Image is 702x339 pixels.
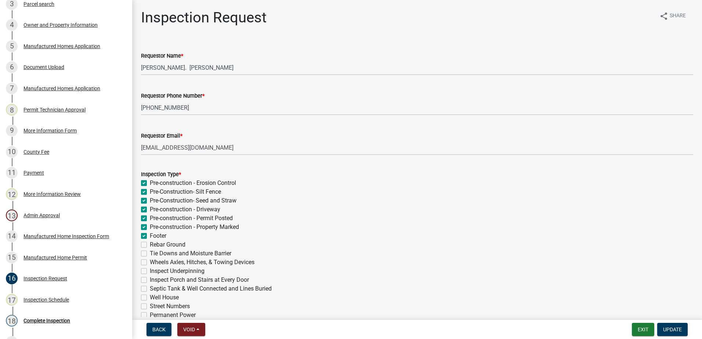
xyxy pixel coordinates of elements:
[23,192,81,197] div: More Information Review
[141,94,205,99] label: Requestor Phone Number
[141,9,267,26] h1: Inspection Request
[6,294,18,306] div: 17
[177,323,205,336] button: Void
[150,196,236,205] label: Pre-Construction- Seed and Straw
[6,209,18,221] div: 13
[150,284,272,293] label: Septic Tank & Well Connected and Lines Buried
[6,273,18,284] div: 16
[23,1,54,7] div: Parcel search
[23,297,69,302] div: Inspection Schedule
[150,293,179,302] label: Well House
[659,12,668,21] i: share
[150,205,220,214] label: Pre-construction - Driveway
[6,188,18,200] div: 12
[23,86,100,91] div: Manufactured Homes Application
[23,128,77,133] div: More Information Form
[150,240,185,249] label: Rebar Ground
[663,327,682,332] span: Update
[657,323,688,336] button: Update
[23,22,98,28] div: Owner and Property Information
[23,276,67,281] div: Inspection Request
[632,323,654,336] button: Exit
[150,311,196,320] label: Permanent Power
[6,40,18,52] div: 5
[150,276,249,284] label: Inspect Porch and Stairs at Every Door
[6,230,18,242] div: 14
[6,315,18,327] div: 18
[23,234,109,239] div: Manufactured Home Inspection Form
[141,172,181,177] label: Inspection Type
[150,187,221,196] label: Pre-Construction- Silt Fence
[146,323,171,336] button: Back
[150,267,205,276] label: Inspect Underpinning
[23,44,100,49] div: Manufactured Homes Application
[141,134,182,139] label: Requestor Email
[23,318,70,323] div: Complete Inspection
[23,107,86,112] div: Permit Technician Approval
[23,170,44,175] div: Payment
[152,327,166,332] span: Back
[6,167,18,179] div: 11
[6,125,18,136] div: 9
[150,232,166,240] label: Footer
[150,179,236,187] label: Pre-construction - Erosion Control
[654,9,692,23] button: shareShare
[150,214,233,223] label: Pre-construction - Permit Posted
[6,83,18,94] div: 7
[23,213,60,218] div: Admin Approval
[6,252,18,263] div: 15
[150,258,254,267] label: Wheels Axles, Hitches, & Towing Devices
[150,223,239,232] label: Pre-construction - Property Marked
[150,302,190,311] label: Street Numbers
[6,104,18,116] div: 8
[150,249,231,258] label: Tie Downs and Moisture Barrier
[6,146,18,158] div: 10
[23,149,49,154] div: County Fee
[141,54,183,59] label: Requestor Name
[23,65,64,70] div: Document Upload
[183,327,195,332] span: Void
[6,61,18,73] div: 6
[23,255,87,260] div: Manufactured Home Permit
[670,12,686,21] span: Share
[6,19,18,31] div: 4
